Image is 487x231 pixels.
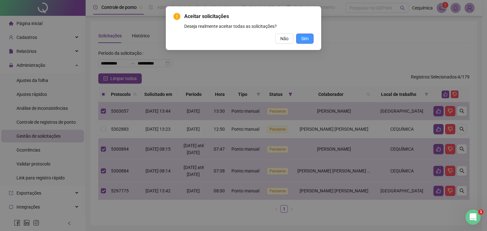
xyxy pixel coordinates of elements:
button: Não [275,34,294,44]
button: Sim [296,34,314,44]
span: exclamation-circle [173,13,180,20]
iframe: Intercom live chat [465,209,481,225]
span: Sim [301,35,308,42]
span: Não [280,35,289,42]
div: Deseja realmente aceitar todas as solicitações? [184,23,314,30]
span: 1 [478,209,484,215]
span: Aceitar solicitações [184,13,314,20]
